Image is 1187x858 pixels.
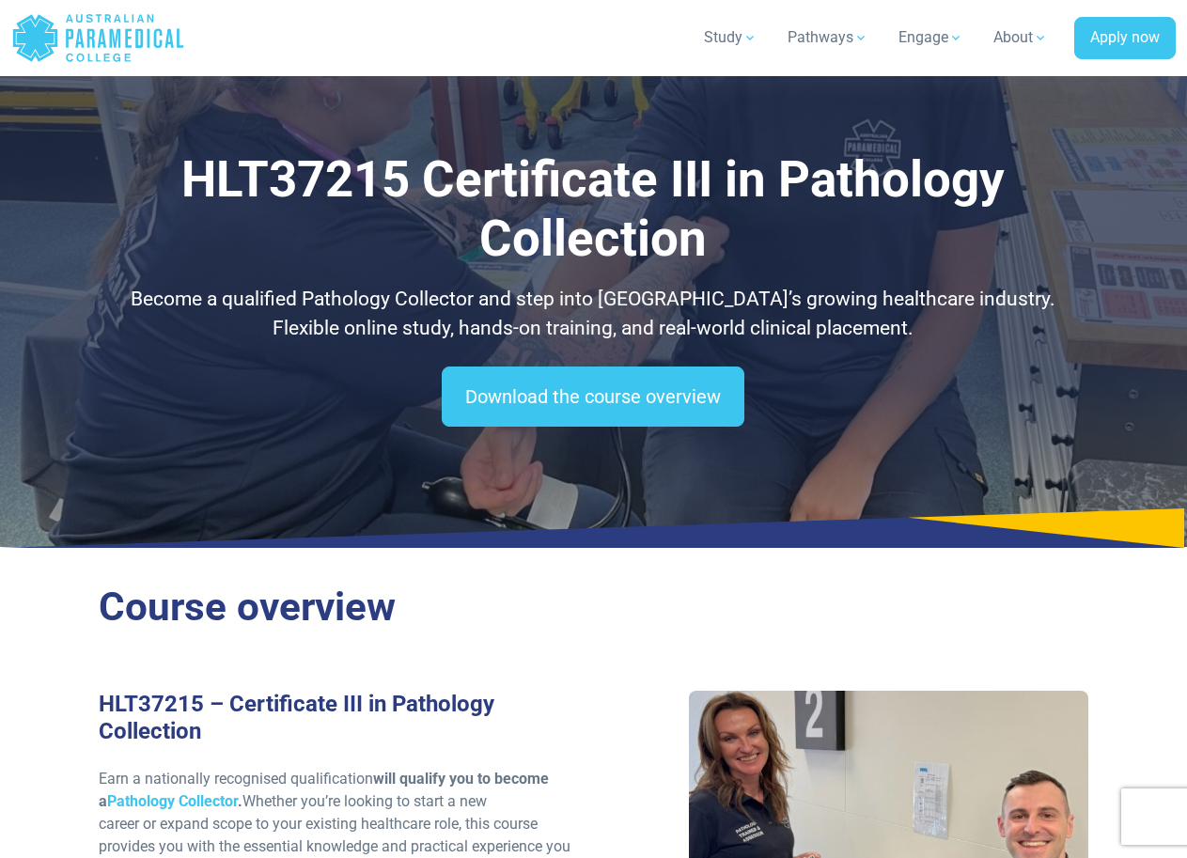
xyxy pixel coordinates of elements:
[693,11,769,64] a: Study
[442,367,744,427] a: Download the course overview
[982,11,1059,64] a: About
[11,8,185,69] a: Australian Paramedical College
[776,11,880,64] a: Pathways
[99,285,1088,344] p: Become a qualified Pathology Collector and step into [GEOGRAPHIC_DATA]’s growing healthcare indus...
[887,11,975,64] a: Engage
[99,691,583,745] h3: HLT37215 – Certificate III in Pathology Collection
[1074,17,1176,60] a: Apply now
[99,150,1088,270] h1: HLT37215 Certificate III in Pathology Collection
[99,584,1088,632] h2: Course overview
